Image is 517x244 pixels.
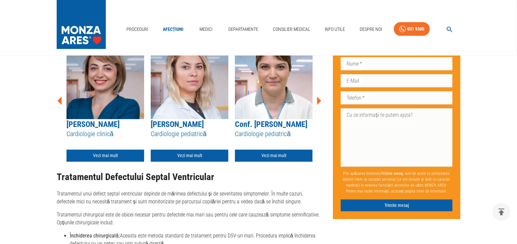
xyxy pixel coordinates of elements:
[235,150,313,162] a: Vezi mai mult
[57,190,322,206] p: Tratamentul unui defect septal ventricular depinde de mărimea defectului și de severitatea simpto...
[67,130,144,139] h5: Cardiologie clinică
[160,23,186,36] a: Afecțiuni
[407,25,424,33] div: 031 9300
[57,172,322,183] h2: Tratamentul Defectului Septal Ventricular
[196,23,217,36] a: Medici
[235,37,313,119] img: Conf. Dr. Eliza Cinteza
[394,22,430,36] a: 031 9300
[67,150,144,162] a: Vezi mai mult
[341,168,452,197] p: Prin apăsarea butonului , sunt de acord cu prelucrarea datelor mele cu caracter personal (ce pot ...
[151,37,228,119] img: Dr. Alina Oprescu
[151,130,228,139] h5: Cardiologie pediatrică
[124,23,151,36] a: Proceduri
[492,203,510,221] button: delete
[57,211,322,227] p: Tratamentul chirurgical este de obicei necesar pentru defectele mai mari sau pentru cele care cau...
[151,120,204,129] a: [PERSON_NAME]
[151,150,228,162] a: Vezi mai mult
[226,23,261,36] a: Departamente
[381,171,403,176] b: Trimite mesaj
[67,120,120,129] a: [PERSON_NAME]
[270,23,313,36] a: Consilier Medical
[235,130,313,139] h5: Cardiologie pediatrică
[70,233,120,239] strong: Închiderea chirurgicală:
[341,199,452,212] button: Trimite mesaj
[322,23,348,36] a: Info Utile
[235,120,307,129] a: Conf. [PERSON_NAME]
[357,23,385,36] a: Despre Noi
